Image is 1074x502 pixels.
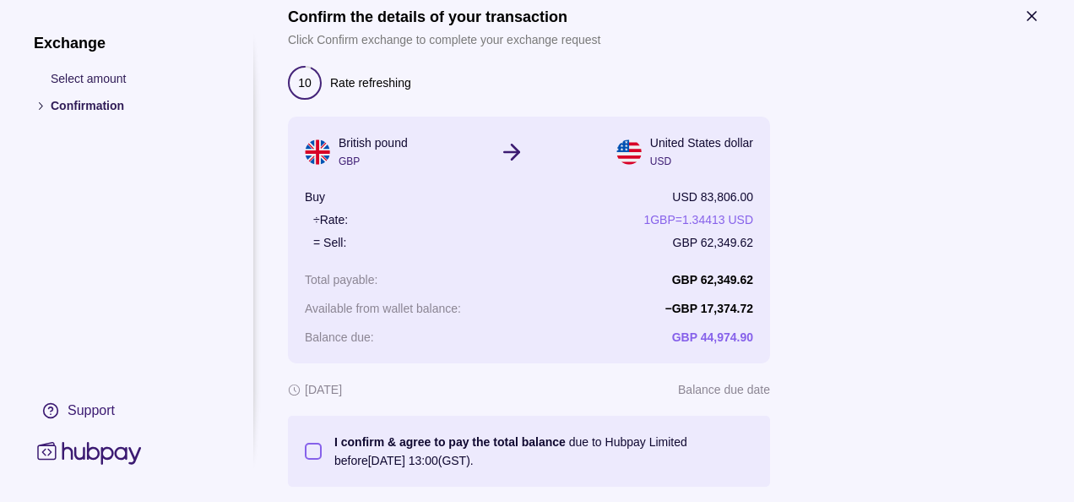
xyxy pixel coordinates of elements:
p: Confirmation [51,96,220,115]
a: Support [34,393,220,428]
p: Total payable : [305,273,377,286]
img: us [616,139,642,165]
p: 10 [298,74,312,92]
p: British pound [339,134,408,152]
p: [DATE] [305,380,342,399]
p: I confirm & agree to pay the total balance [334,435,566,449]
p: due to Hubpay Limited before [DATE] 13:00 (GST). [334,433,753,470]
p: Select amount [51,69,220,88]
p: GBP 44,974.90 [672,330,753,344]
p: Rate refreshing [330,74,411,92]
p: United States dollar [650,134,753,152]
p: = Sell: [313,233,346,252]
img: gb [305,139,330,165]
p: Buy [305,188,325,206]
p: Available from wallet balance : [305,302,461,315]
p: 1 GBP = 1.34413 USD [643,210,753,229]
h1: Confirm the details of your transaction [288,8,600,26]
p: GBP 62,349.62 [673,233,753,252]
p: USD [650,152,753,171]
p: ÷ Rate: [313,210,348,229]
p: GBP [339,152,408,171]
p: − GBP 17,374.72 [665,302,753,315]
p: GBP 62,349.62 [672,273,753,286]
p: USD 83,806.00 [672,188,753,206]
div: Support [68,401,115,420]
h1: Exchange [34,34,220,52]
p: Balance due : [305,330,374,344]
p: Click Confirm exchange to complete your exchange request [288,30,600,49]
p: Balance due date [678,380,770,399]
